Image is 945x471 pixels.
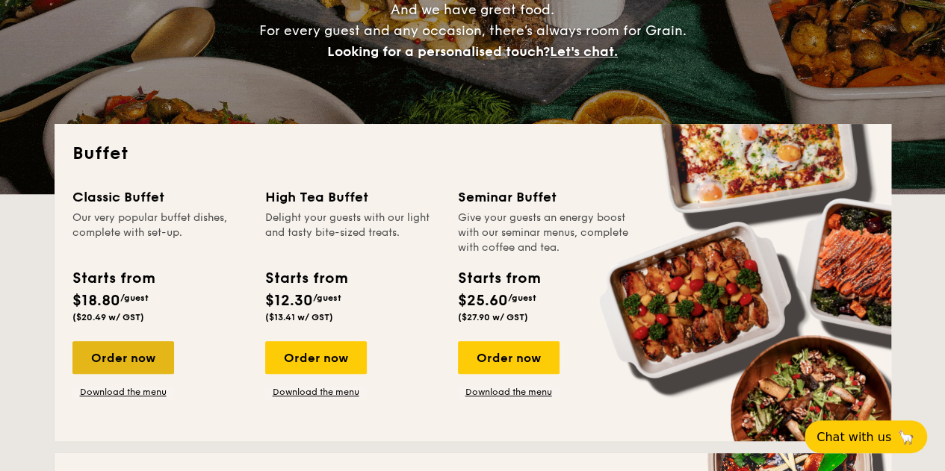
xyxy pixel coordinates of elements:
[72,312,144,322] span: ($20.49 w/ GST)
[458,187,633,208] div: Seminar Buffet
[265,210,440,255] div: Delight your guests with our light and tasty bite-sized treats.
[817,430,891,444] span: Chat with us
[458,386,560,398] a: Download the menu
[259,1,687,60] span: And we have great food. For every guest and any occasion, there’s always room for Grain.
[72,210,247,255] div: Our very popular buffet dishes, complete with set-up.
[805,420,927,453] button: Chat with us🦙
[120,293,149,303] span: /guest
[72,142,873,166] h2: Buffet
[72,386,174,398] a: Download the menu
[265,341,367,374] div: Order now
[72,292,120,310] span: $18.80
[265,292,313,310] span: $12.30
[313,293,341,303] span: /guest
[265,267,347,290] div: Starts from
[458,341,560,374] div: Order now
[72,267,154,290] div: Starts from
[458,267,539,290] div: Starts from
[265,312,333,322] span: ($13.41 w/ GST)
[265,386,367,398] a: Download the menu
[458,292,508,310] span: $25.60
[458,312,528,322] span: ($27.90 w/ GST)
[897,428,915,446] span: 🦙
[458,210,633,255] div: Give your guests an energy boost with our seminar menus, complete with coffee and tea.
[72,187,247,208] div: Classic Buffet
[508,293,536,303] span: /guest
[265,187,440,208] div: High Tea Buffet
[327,43,550,60] span: Looking for a personalised touch?
[550,43,618,60] span: Let's chat.
[72,341,174,374] div: Order now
